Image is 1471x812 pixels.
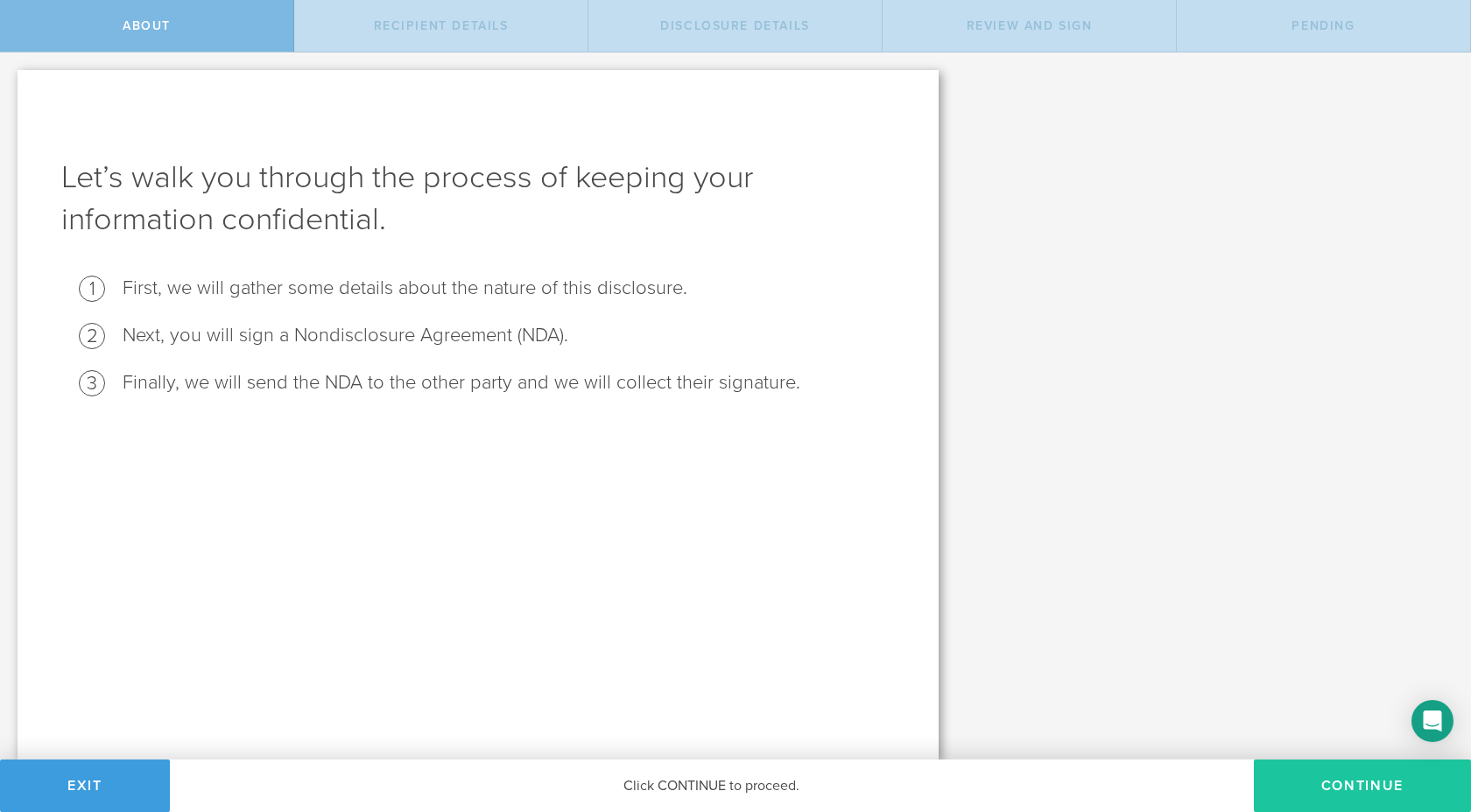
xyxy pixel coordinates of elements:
[123,18,171,33] span: About
[170,759,1254,812] div: Click CONTINUE to proceed.
[967,18,1093,33] span: Review and sign
[1411,700,1453,742] div: Open Intercom Messenger
[123,370,895,395] li: Finally, we will send the NDA to the other party and we will collect their signature.
[660,18,810,33] span: Disclosure details
[61,157,895,241] h1: Let’s walk you through the process of keeping your information confidential.
[374,18,509,33] span: Recipient details
[123,276,895,301] li: First, we will gather some details about the nature of this disclosure.
[1292,18,1355,33] span: Pending
[123,323,895,348] li: Next, you will sign a Nondisclosure Agreement (NDA).
[1254,759,1471,812] button: Continue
